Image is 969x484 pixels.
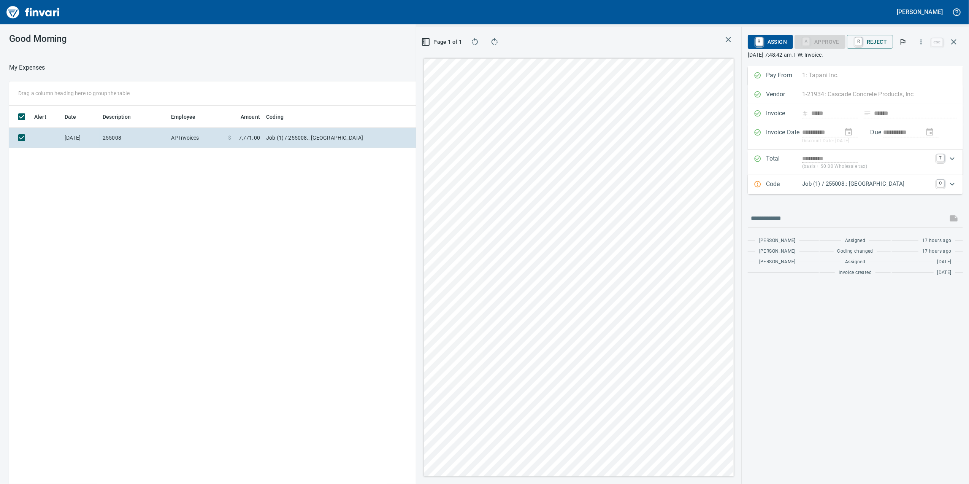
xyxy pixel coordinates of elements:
span: Page 1 of 1 [425,37,459,47]
span: This records your message into the invoice and notifies anyone mentioned [945,209,963,228]
span: Coding [266,112,293,121]
span: Date [65,112,86,121]
span: Amount [241,112,260,121]
button: RReject [847,35,893,49]
span: Description [103,112,141,121]
span: Employee [171,112,195,121]
td: AP Invoices [168,128,225,148]
a: esc [931,38,943,46]
img: Finvari [5,3,62,21]
span: Assigned [845,237,865,245]
span: Alert [34,112,56,121]
button: Page 1 of 1 [422,35,462,49]
h3: Good Morning [9,33,251,44]
span: 17 hours ago [922,248,952,255]
span: Assigned [845,258,865,266]
button: Flag [894,33,911,50]
span: Assign [754,35,787,48]
span: [PERSON_NAME] [759,258,796,266]
td: Job (1) / 255008.: [GEOGRAPHIC_DATA] [263,128,453,148]
span: Coding [266,112,284,121]
p: [DATE] 7:48:42 am. FW: Invoice. [748,51,963,59]
div: Job Phase required [795,38,845,45]
span: 17 hours ago [922,237,952,245]
span: Amount [231,112,260,121]
a: R [756,37,763,46]
p: (basis + $0.00 Wholesale tax) [802,163,932,170]
p: Code [766,180,802,189]
span: [PERSON_NAME] [759,248,796,255]
button: [PERSON_NAME] [895,6,945,18]
span: Alert [34,112,46,121]
h5: [PERSON_NAME] [897,8,943,16]
p: Total [766,154,802,170]
span: 7,771.00 [239,134,260,142]
div: Expand [748,175,963,194]
a: C [937,180,944,187]
p: My Expenses [9,63,45,72]
p: Drag a column heading here to group the table [18,89,130,97]
span: Reject [853,35,887,48]
div: Expand [748,150,963,175]
span: Coding changed [837,248,874,255]
span: [DATE] [937,269,952,277]
td: [DATE] [62,128,100,148]
button: More [913,33,929,50]
span: [DATE] [937,258,952,266]
p: Job (1) / 255008.: [GEOGRAPHIC_DATA] [802,180,932,188]
span: $ [228,134,231,142]
a: T [937,154,944,162]
nav: breadcrumb [9,63,45,72]
span: Invoice created [839,269,872,277]
td: 255008 [100,128,168,148]
span: [PERSON_NAME] [759,237,796,245]
button: RAssign [748,35,793,49]
span: Description [103,112,131,121]
span: Employee [171,112,205,121]
span: Close invoice [929,33,963,51]
a: R [855,37,862,46]
span: Date [65,112,76,121]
